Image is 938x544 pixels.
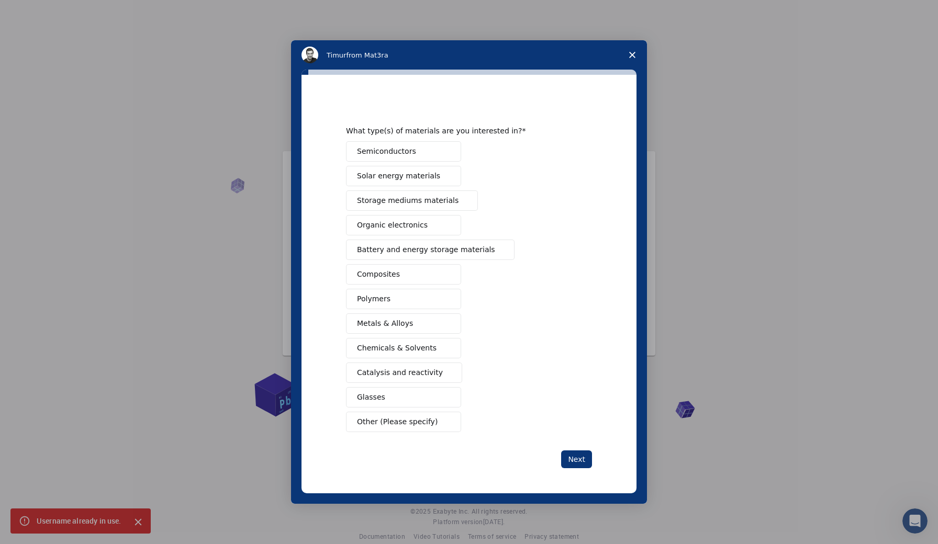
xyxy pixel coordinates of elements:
[346,141,461,162] button: Semiconductors
[357,195,459,206] span: Storage mediums materials
[346,215,461,235] button: Organic electronics
[22,7,60,17] span: Support
[357,146,416,157] span: Semiconductors
[346,51,388,59] span: from Mat3ra
[357,367,443,378] span: Catalysis and reactivity
[357,244,495,255] span: Battery and energy storage materials
[618,40,647,70] span: Close survey
[346,362,462,383] button: Catalysis and reactivity
[346,412,461,432] button: Other (Please specify)
[346,387,461,407] button: Glasses
[346,313,461,334] button: Metals & Alloys
[346,166,461,186] button: Solar energy materials
[357,392,385,403] span: Glasses
[346,264,461,285] button: Composites
[357,293,390,304] span: Polymers
[357,171,440,182] span: Solar energy materials
[357,220,428,231] span: Organic electronics
[327,51,346,59] span: Timur
[346,240,515,260] button: Battery and energy storage materials
[357,416,438,427] span: Other (Please specify)
[346,289,461,309] button: Polymers
[346,338,461,358] button: Chemicals & Solvents
[346,190,478,211] button: Storage mediums materials
[346,126,576,135] div: What type(s) of materials are you interested in?
[561,450,592,468] button: Next
[357,318,413,329] span: Metals & Alloys
[357,343,437,354] span: Chemicals & Solvents
[357,269,400,280] span: Composites
[301,47,318,63] img: Profile image for Timur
